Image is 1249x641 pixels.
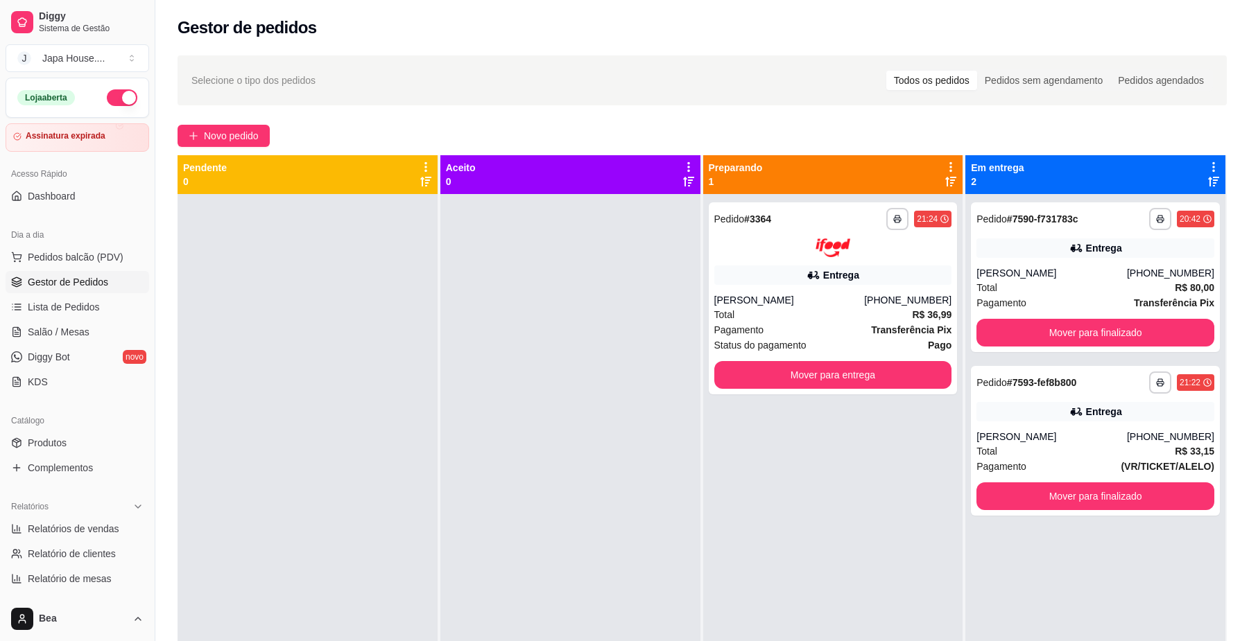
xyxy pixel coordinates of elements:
a: Assinatura expirada [6,123,149,152]
span: Pedido [976,213,1007,225]
span: Complementos [28,461,93,475]
a: Diggy Botnovo [6,346,149,368]
strong: Transferência Pix [871,324,951,335]
span: J [17,51,31,65]
img: ifood [816,238,850,257]
strong: # 3364 [744,213,771,225]
div: [PHONE_NUMBER] [1127,430,1214,444]
div: Entrega [823,268,859,282]
a: Complementos [6,457,149,479]
div: Japa House. ... [42,51,105,65]
div: [PERSON_NAME] [976,266,1127,280]
button: Mover para finalizado [976,482,1214,510]
strong: R$ 80,00 [1175,282,1214,293]
button: Pedidos balcão (PDV) [6,246,149,268]
button: Bea [6,602,149,635]
span: Selecione o tipo dos pedidos [191,73,316,88]
div: Catálogo [6,410,149,432]
a: Relatórios de vendas [6,518,149,540]
div: Pedidos agendados [1110,71,1212,90]
div: Entrega [1086,405,1122,419]
div: [PHONE_NUMBER] [1127,266,1214,280]
span: Dashboard [28,189,76,203]
a: Relatório de mesas [6,568,149,590]
span: Pedidos balcão (PDV) [28,250,123,264]
strong: (VR/TICKET/ALELO) [1121,461,1214,472]
p: Aceito [446,161,476,175]
a: Produtos [6,432,149,454]
button: Mover para entrega [714,361,952,389]
strong: Transferência Pix [1134,297,1214,308]
button: Select a team [6,44,149,72]
a: DiggySistema de Gestão [6,6,149,39]
div: Pedidos sem agendamento [977,71,1110,90]
strong: R$ 36,99 [912,309,951,320]
a: Lista de Pedidos [6,296,149,318]
p: 0 [446,175,476,188]
span: Total [976,444,997,459]
div: 21:22 [1180,377,1200,388]
span: Sistema de Gestão [39,23,144,34]
span: Bea [39,613,127,625]
div: Dia a dia [6,224,149,246]
span: Pagamento [714,322,764,337]
span: Relatório de mesas [28,572,112,586]
a: Gestor de Pedidos [6,271,149,293]
span: Relatórios de vendas [28,522,119,536]
span: Relatórios [11,501,49,512]
span: Pedido [714,213,745,225]
span: Pedido [976,377,1007,388]
div: Loja aberta [17,90,75,105]
p: 0 [183,175,227,188]
a: Salão / Mesas [6,321,149,343]
span: Status do pagamento [714,337,807,353]
span: Relatório de clientes [28,547,116,561]
strong: # 7593-fef8b800 [1007,377,1076,388]
span: Pagamento [976,459,1026,474]
article: Assinatura expirada [26,131,105,141]
strong: Pago [928,340,951,351]
button: Mover para finalizado [976,319,1214,346]
div: [PERSON_NAME] [976,430,1127,444]
a: Relatório de clientes [6,543,149,565]
a: Relatório de fidelidadenovo [6,592,149,615]
div: 20:42 [1180,213,1200,225]
span: Diggy [39,10,144,23]
p: 1 [709,175,763,188]
button: Alterar Status [107,89,137,106]
span: Diggy Bot [28,350,70,364]
p: Pendente [183,161,227,175]
span: Pagamento [976,295,1026,310]
strong: # 7590-f731783c [1007,213,1078,225]
span: Total [976,280,997,295]
p: Preparando [709,161,763,175]
div: Todos os pedidos [886,71,977,90]
p: Em entrega [971,161,1024,175]
span: KDS [28,375,48,389]
span: Total [714,307,735,322]
button: Novo pedido [178,125,270,147]
div: 21:24 [917,213,938,225]
div: [PHONE_NUMBER] [864,293,951,307]
span: plus [189,131,198,141]
strong: R$ 33,15 [1175,446,1214,457]
p: 2 [971,175,1024,188]
div: Acesso Rápido [6,163,149,185]
div: [PERSON_NAME] [714,293,865,307]
a: Dashboard [6,185,149,207]
span: Produtos [28,436,67,450]
span: Novo pedido [204,128,259,143]
span: Gestor de Pedidos [28,275,108,289]
div: Entrega [1086,241,1122,255]
span: Lista de Pedidos [28,300,100,314]
h2: Gestor de pedidos [178,17,317,39]
a: KDS [6,371,149,393]
span: Salão / Mesas [28,325,89,339]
